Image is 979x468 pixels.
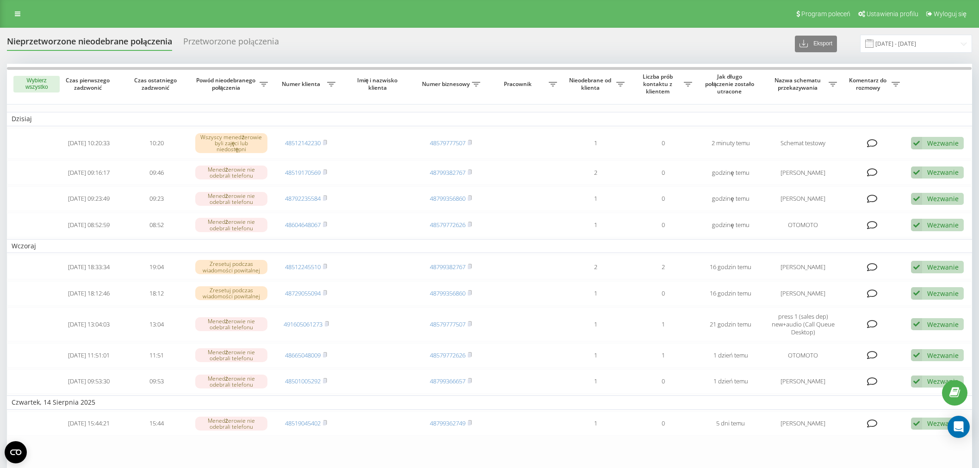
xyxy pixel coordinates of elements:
a: 48729055094 [285,289,321,297]
span: Jak długo połączenie zostało utracone [705,73,757,95]
span: Liczba prób kontaktu z klientem [634,73,684,95]
td: 11:51 [123,343,190,368]
td: [DATE] 18:12:46 [55,281,123,306]
td: 0 [629,412,697,436]
a: 48519170569 [285,168,321,177]
td: 0 [629,186,697,211]
span: Nieodebrane od klienta [566,77,616,91]
span: Numer biznesowy [422,80,472,88]
td: 2 [562,255,629,279]
a: 48799382767 [430,263,465,271]
div: Wezwanie [927,221,959,229]
a: 48579777507 [430,320,465,328]
td: 5 dni temu [697,412,764,436]
div: Wezwanie [927,139,959,148]
td: [DATE] 10:20:33 [55,128,123,159]
td: Czwartek, 14 Sierpnia 2025 [7,395,972,409]
span: Powód nieodebranego połączenia [195,77,259,91]
a: 491605061273 [284,320,322,328]
a: 48579777507 [430,139,465,147]
td: 1 dzień temu [697,343,764,368]
span: Pracownik [489,80,549,88]
td: 1 dzień temu [697,369,764,394]
a: 48799356860 [430,289,465,297]
td: 09:53 [123,369,190,394]
button: Open CMP widget [5,441,27,463]
td: 19:04 [123,255,190,279]
a: 48579772626 [430,221,465,229]
td: press 1 (sales dep) new+audio (Call Queue Desktop) [764,308,842,341]
td: [DATE] 11:51:01 [55,343,123,368]
td: [DATE] 15:44:21 [55,412,123,436]
div: Wezwanie [927,320,959,329]
div: Menedżerowie nie odebrali telefonu [195,348,268,362]
a: 48512245510 [285,263,321,271]
td: 1 [562,128,629,159]
td: 2 [629,255,697,279]
td: [PERSON_NAME] [764,255,842,279]
div: Menedżerowie nie odebrali telefonu [195,317,268,331]
td: [PERSON_NAME] [764,186,842,211]
td: 18:12 [123,281,190,306]
td: 16 godzin temu [697,255,764,279]
td: godzinę temu [697,160,764,185]
td: Wczoraj [7,239,972,253]
div: Menedżerowie nie odebrali telefonu [195,417,268,431]
td: [DATE] 13:04:03 [55,308,123,341]
div: Wezwanie [927,419,959,428]
span: Numer klienta [277,80,327,88]
td: [DATE] 09:23:49 [55,186,123,211]
td: [PERSON_NAME] [764,281,842,306]
td: 1 [562,412,629,436]
div: Wezwanie [927,351,959,360]
a: 48579772626 [430,351,465,359]
td: 10:20 [123,128,190,159]
a: 48799366657 [430,377,465,385]
td: 0 [629,213,697,237]
td: 1 [562,213,629,237]
td: [PERSON_NAME] [764,369,842,394]
td: godzinę temu [697,186,764,211]
div: Wezwanie [927,263,959,271]
td: OTOMOTO [764,343,842,368]
div: Menedżerowie nie odebrali telefonu [195,375,268,388]
div: Menedżerowie nie odebrali telefonu [195,192,268,206]
td: 1 [562,369,629,394]
td: OTOMOTO [764,213,842,237]
span: Czas ostatniego zadzwonić [130,77,183,91]
span: Komentarz do rozmowy [846,77,892,91]
td: 1 [629,343,697,368]
span: Ustawienia profilu [867,10,918,18]
td: 09:46 [123,160,190,185]
div: Wezwanie [927,289,959,298]
span: Wyloguj się [934,10,967,18]
td: 0 [629,369,697,394]
a: 48799382767 [430,168,465,177]
div: Wezwanie [927,377,959,386]
td: [PERSON_NAME] [764,160,842,185]
td: Dzisiaj [7,112,972,126]
td: 08:52 [123,213,190,237]
div: Wszyscy menedżerowie byli zajęci lub niedostępni [195,133,268,154]
div: Menedżerowie nie odebrali telefonu [195,218,268,232]
td: [DATE] 09:16:17 [55,160,123,185]
span: Czas pierwszego zadzwonić [63,77,115,91]
div: Nieprzetworzone nieodebrane połączenia [7,37,172,51]
td: 1 [562,186,629,211]
td: 13:04 [123,308,190,341]
td: Schemat testowy [764,128,842,159]
td: [DATE] 09:53:30 [55,369,123,394]
div: Przetworzone połączenia [183,37,279,51]
a: 48792235584 [285,194,321,203]
a: 48604648067 [285,221,321,229]
a: 48519045402 [285,419,321,427]
td: 1 [562,308,629,341]
a: 48799362749 [430,419,465,427]
a: 48512142230 [285,139,321,147]
td: 0 [629,281,697,306]
td: 2 minuty temu [697,128,764,159]
td: 1 [562,281,629,306]
a: 48799356860 [430,194,465,203]
td: 1 [562,343,629,368]
span: Imię i nazwisko klienta [348,77,409,91]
